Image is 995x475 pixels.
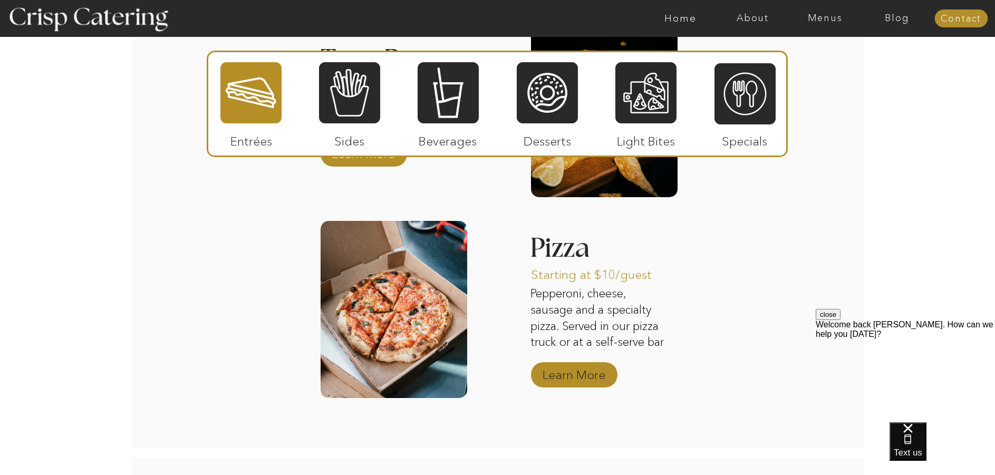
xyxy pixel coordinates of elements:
[329,136,399,167] a: Learn More
[530,286,671,351] p: Pepperoni, cheese, sausage and a specialty pizza. Served in our pizza truck or at a self-serve bar
[539,357,609,387] a: Learn More
[413,123,483,154] p: Beverages
[934,14,988,24] a: Contact
[644,13,717,24] a: Home
[861,13,933,24] a: Blog
[816,309,995,435] iframe: podium webchat widget prompt
[710,123,780,154] p: Specials
[314,123,384,154] p: Sides
[890,422,995,475] iframe: podium webchat widget bubble
[530,235,640,265] h3: Pizza
[321,46,467,59] h3: Taco Bar
[513,123,583,154] p: Desserts
[789,13,861,24] a: Menus
[611,123,681,154] p: Light Bites
[216,123,286,154] p: Entrées
[531,257,671,287] p: Starting at $10/guest
[717,13,789,24] a: About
